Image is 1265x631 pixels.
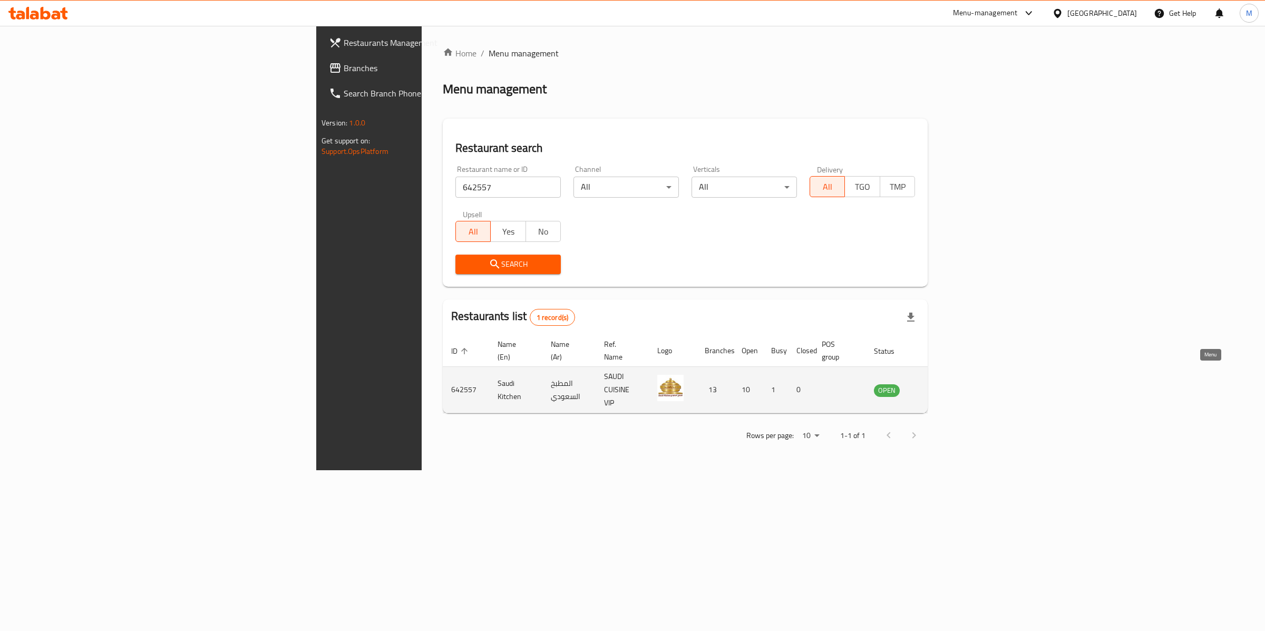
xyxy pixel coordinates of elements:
[542,367,596,413] td: المطبخ السعودي
[849,179,875,195] span: TGO
[788,335,813,367] th: Closed
[953,7,1018,20] div: Menu-management
[455,221,491,242] button: All
[322,144,388,158] a: Support.OpsPlatform
[840,429,865,442] p: 1-1 of 1
[874,384,900,396] span: OPEN
[455,255,561,274] button: Search
[530,309,576,326] div: Total records count
[344,62,519,74] span: Branches
[464,258,552,271] span: Search
[573,177,679,198] div: All
[443,47,928,60] nav: breadcrumb
[463,210,482,218] label: Upsell
[551,338,583,363] span: Name (Ar)
[798,428,823,444] div: Rows per page:
[460,224,486,239] span: All
[921,335,957,367] th: Action
[320,30,528,55] a: Restaurants Management
[490,221,526,242] button: Yes
[649,335,696,367] th: Logo
[692,177,797,198] div: All
[657,375,684,401] img: Saudi Kitchen
[696,335,733,367] th: Branches
[817,166,843,173] label: Delivery
[322,116,347,130] span: Version:
[322,134,370,148] span: Get support on:
[763,367,788,413] td: 1
[763,335,788,367] th: Busy
[455,177,561,198] input: Search for restaurant name or ID..
[1246,7,1252,19] span: M
[320,81,528,106] a: Search Branch Phone
[1067,7,1137,19] div: [GEOGRAPHIC_DATA]
[451,345,471,357] span: ID
[884,179,911,195] span: TMP
[733,367,763,413] td: 10
[733,335,763,367] th: Open
[844,176,880,197] button: TGO
[596,367,649,413] td: SAUDI CUISINE VIP
[455,140,915,156] h2: Restaurant search
[498,338,530,363] span: Name (En)
[880,176,915,197] button: TMP
[530,224,557,239] span: No
[822,338,853,363] span: POS group
[814,179,841,195] span: All
[320,55,528,81] a: Branches
[530,313,575,323] span: 1 record(s)
[451,308,575,326] h2: Restaurants list
[604,338,636,363] span: Ref. Name
[495,224,521,239] span: Yes
[349,116,365,130] span: 1.0.0
[810,176,845,197] button: All
[788,367,813,413] td: 0
[696,367,733,413] td: 13
[344,36,519,49] span: Restaurants Management
[344,87,519,100] span: Search Branch Phone
[526,221,561,242] button: No
[898,305,923,330] div: Export file
[443,335,957,413] table: enhanced table
[874,345,908,357] span: Status
[746,429,794,442] p: Rows per page:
